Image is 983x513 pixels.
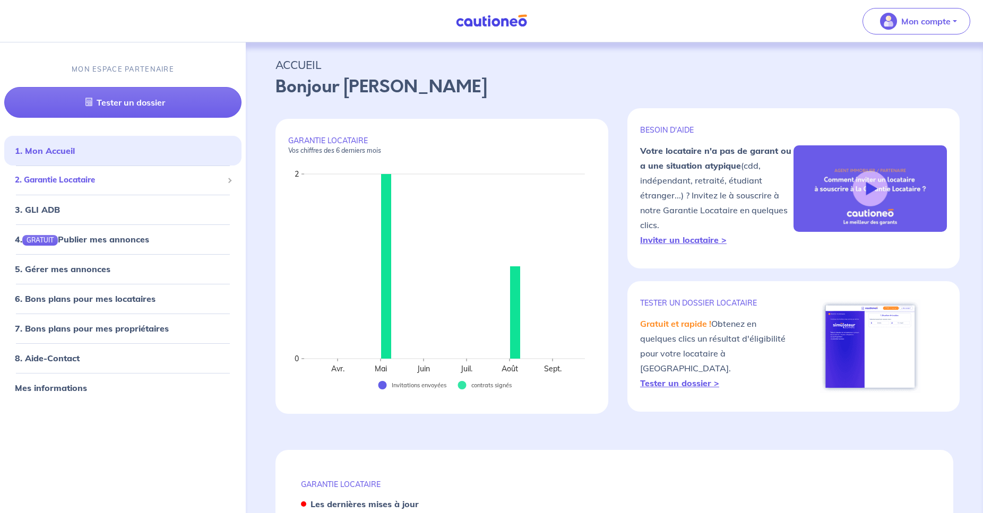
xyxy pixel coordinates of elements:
[417,364,430,373] text: Juin
[640,378,719,388] a: Tester un dossier >
[863,8,970,34] button: illu_account_valid_menu.svgMon compte
[452,14,531,28] img: Cautioneo
[15,145,75,156] a: 1. Mon Accueil
[15,264,110,274] a: 5. Gérer mes annonces
[901,15,951,28] p: Mon compte
[288,146,381,154] em: Vos chiffres des 6 derniers mois
[15,323,169,334] a: 7. Bons plans pour mes propriétaires
[4,87,242,118] a: Tester un dossier
[640,125,794,135] p: BESOIN D'AIDE
[4,377,242,398] div: Mes informations
[4,258,242,280] div: 5. Gérer mes annonces
[275,74,953,100] p: Bonjour [PERSON_NAME]
[4,228,242,249] div: 4.GRATUITPublier mes annonces
[4,170,242,190] div: 2. Garantie Locataire
[460,364,472,373] text: Juil.
[375,364,387,373] text: Mai
[880,13,897,30] img: illu_account_valid_menu.svg
[640,234,727,245] a: Inviter un locataire >
[72,64,174,74] p: MON ESPACE PARTENAIRE
[295,169,299,179] text: 2
[640,318,711,329] em: Gratuit et rapide !
[544,364,562,373] text: Sept.
[331,364,344,373] text: Avr.
[640,143,794,247] p: (cdd, indépendant, retraité, étudiant étranger...) ? Invitez le à souscrire à notre Garantie Loca...
[820,300,920,393] img: simulateur.png
[4,198,242,220] div: 3. GLI ADB
[640,145,791,171] strong: Votre locataire n'a pas de garant ou a une situation atypique
[275,55,953,74] p: ACCUEIL
[4,318,242,339] div: 7. Bons plans pour mes propriétaires
[640,316,794,390] p: Obtenez en quelques clics un résultat d'éligibilité pour votre locataire à [GEOGRAPHIC_DATA].
[15,293,156,304] a: 6. Bons plans pour mes locataires
[288,136,596,155] p: GARANTIE LOCATAIRE
[15,382,87,393] a: Mes informations
[502,364,518,373] text: Août
[301,480,928,489] p: GARANTIE LOCATAIRE
[15,204,60,214] a: 3. GLI ADB
[15,233,149,244] a: 4.GRATUITPublier mes annonces
[15,353,80,363] a: 8. Aide-Contact
[4,347,242,369] div: 8. Aide-Contact
[640,298,794,308] p: TESTER un dossier locataire
[4,140,242,161] div: 1. Mon Accueil
[311,499,419,509] strong: Les dernières mises à jour
[4,288,242,309] div: 6. Bons plans pour mes locataires
[15,174,223,186] span: 2. Garantie Locataire
[295,354,299,363] text: 0
[794,145,947,232] img: video-gli-new-none.jpg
